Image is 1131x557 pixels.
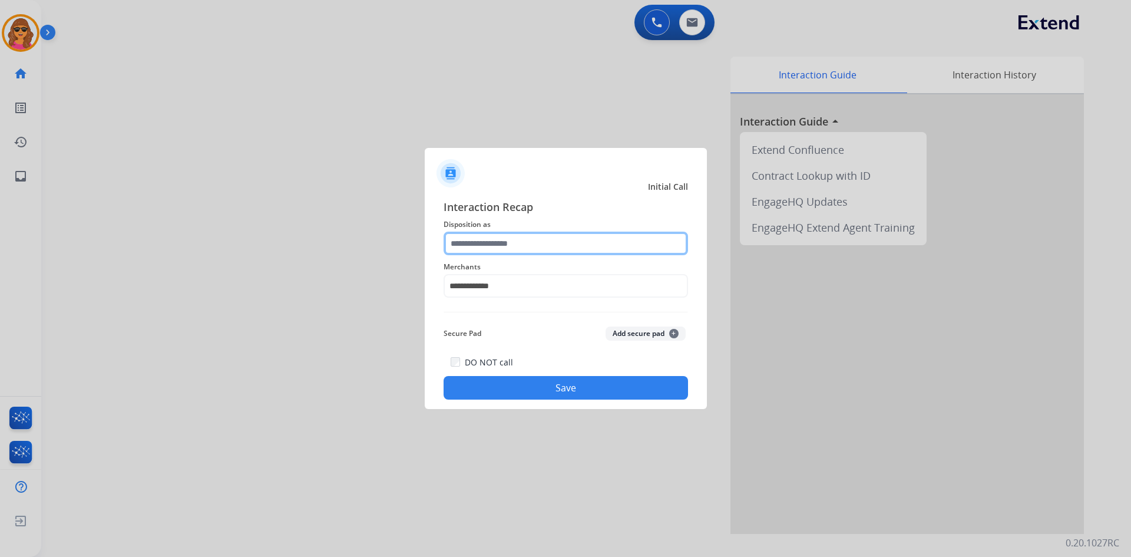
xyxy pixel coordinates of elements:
[444,199,688,217] span: Interaction Recap
[648,181,688,193] span: Initial Call
[669,329,679,338] span: +
[444,327,481,341] span: Secure Pad
[436,159,465,187] img: contactIcon
[1066,536,1119,550] p: 0.20.1027RC
[444,217,688,232] span: Disposition as
[606,327,686,341] button: Add secure pad+
[444,260,688,274] span: Merchants
[465,357,513,368] label: DO NOT call
[444,376,688,400] button: Save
